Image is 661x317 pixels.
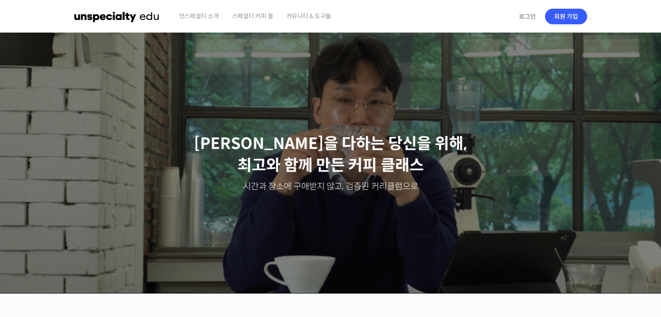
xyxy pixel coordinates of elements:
[27,258,33,265] span: 홈
[80,258,90,265] span: 대화
[134,258,145,265] span: 설정
[9,133,653,177] p: [PERSON_NAME]을 다하는 당신을 위해, 최고와 함께 만든 커피 클래스
[514,7,541,26] a: 로그인
[545,9,587,24] a: 회원 가입
[57,245,112,267] a: 대화
[112,245,167,267] a: 설정
[3,245,57,267] a: 홈
[9,181,653,193] p: 시간과 장소에 구애받지 않고, 검증된 커리큘럼으로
